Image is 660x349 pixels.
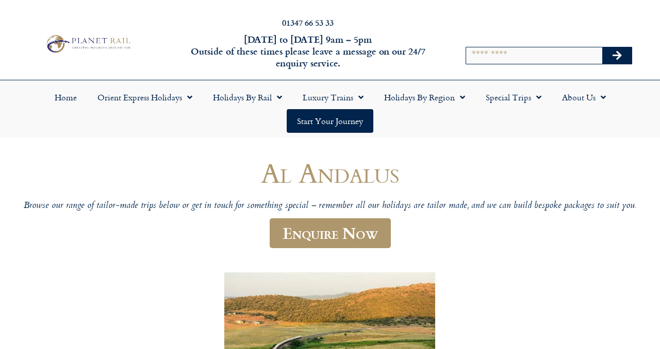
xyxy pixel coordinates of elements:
[292,85,374,109] a: Luxury Trains
[287,109,373,133] a: Start your Journey
[374,85,475,109] a: Holidays by Region
[552,85,616,109] a: About Us
[475,85,552,109] a: Special Trips
[203,85,292,109] a: Holidays by Rail
[5,85,655,133] nav: Menu
[43,33,133,55] img: Planet Rail Train Holidays Logo
[21,158,639,188] h1: Al Andalus
[270,218,391,249] a: Enquire Now
[602,47,632,64] button: Search
[44,85,87,109] a: Home
[21,200,639,212] p: Browse our range of tailor-made trips below or get in touch for something special – remember all ...
[282,16,334,28] a: 01347 66 53 33
[87,85,203,109] a: Orient Express Holidays
[178,33,437,69] h6: [DATE] to [DATE] 9am – 5pm Outside of these times please leave a message on our 24/7 enquiry serv...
